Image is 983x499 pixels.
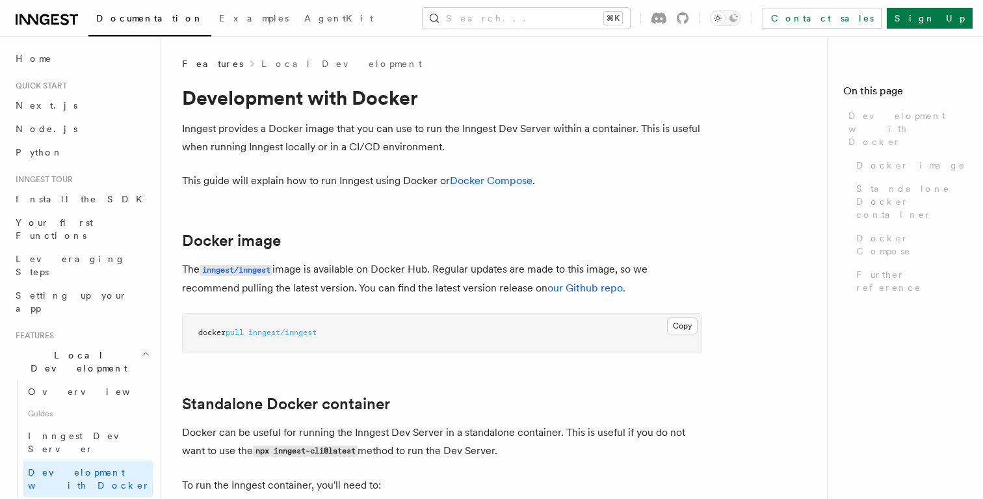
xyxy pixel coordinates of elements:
p: Inngest provides a Docker image that you can use to run the Inngest Dev Server within a container... [182,120,702,156]
a: Setting up your app [10,284,153,320]
span: Leveraging Steps [16,254,125,277]
span: Development with Docker [848,109,967,148]
a: Docker Compose [450,174,532,187]
span: Features [10,330,54,341]
a: Install the SDK [10,187,153,211]
p: Docker can be useful for running the Inngest Dev Server in a standalone container. This is useful... [182,424,702,461]
span: Documentation [96,13,203,23]
a: Sign Up [887,8,973,29]
span: Python [16,147,63,157]
span: AgentKit [304,13,373,23]
span: Development with Docker [28,467,150,491]
span: pull [226,328,244,337]
p: The image is available on Docker Hub. Regular updates are made to this image, so we recommend pul... [182,260,702,297]
span: docker [198,328,226,337]
span: Your first Functions [16,217,93,241]
button: Copy [667,317,698,334]
a: Next.js [10,94,153,117]
span: Local Development [10,349,142,375]
span: Overview [28,386,162,397]
span: Features [182,57,243,70]
code: inngest/inngest [200,265,272,276]
span: Guides [23,403,153,424]
a: Development with Docker [23,461,153,497]
kbd: ⌘K [604,12,622,25]
a: Docker image [182,232,281,250]
button: Local Development [10,344,153,380]
h1: Development with Docker [182,86,702,109]
a: Overview [23,380,153,403]
a: Home [10,47,153,70]
a: Development with Docker [843,104,967,154]
span: Inngest Dev Server [28,431,139,454]
span: Docker Compose [856,232,967,258]
span: Node.js [16,124,77,134]
a: Further reference [851,263,967,299]
span: Quick start [10,81,67,91]
span: Install the SDK [16,194,150,204]
a: Docker image [851,154,967,177]
span: Standalone Docker container [856,182,967,221]
p: To run the Inngest container, you'll need to: [182,476,702,494]
div: Local Development [10,380,153,497]
a: Documentation [88,4,211,36]
a: Node.js [10,117,153,141]
span: Home [16,52,52,65]
a: Python [10,141,153,164]
span: Examples [219,13,289,23]
span: Next.js [16,100,77,111]
a: our Github repo [547,282,623,294]
a: Contact sales [763,8,882,29]
a: Leveraging Steps [10,247,153,284]
span: inngest/inngest [248,328,317,337]
a: Docker Compose [851,226,967,263]
span: Setting up your app [16,290,127,314]
p: This guide will explain how to run Inngest using Docker or . [182,172,702,190]
code: npx inngest-cli@latest [253,446,358,457]
a: Local Development [261,57,422,70]
a: Inngest Dev Server [23,424,153,461]
span: Inngest tour [10,174,73,185]
a: inngest/inngest [200,263,272,275]
button: Search...⌘K [423,8,630,29]
h4: On this page [843,83,967,104]
span: Further reference [856,268,967,294]
span: Docker image [856,159,965,172]
button: Toggle dark mode [710,10,741,26]
a: Standalone Docker container [851,177,967,226]
a: Examples [211,4,296,35]
a: Standalone Docker container [182,395,390,413]
a: AgentKit [296,4,381,35]
a: Your first Functions [10,211,153,247]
